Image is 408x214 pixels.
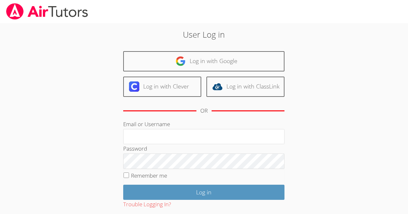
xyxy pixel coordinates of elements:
img: classlink-logo-d6bb404cc1216ec64c9a2012d9dc4662098be43eaf13dc465df04b49fa7ab582.svg [212,81,223,92]
a: Log in with Google [123,51,284,71]
label: Remember me [131,172,167,179]
img: airtutors_banner-c4298cdbf04f3fff15de1276eac7730deb9818008684d7c2e4769d2f7ddbe033.png [5,3,89,20]
img: google-logo-50288ca7cdecda66e5e0955fdab243c47b7ad437acaf1139b6f446037453330a.svg [175,56,186,66]
a: Log in with Clever [123,77,201,97]
label: Email or Username [123,120,170,128]
a: Log in with ClassLink [206,77,284,97]
img: clever-logo-6eab21bc6e7a338710f1a6ff85c0baf02591cd810cc4098c63d3a4b26e2feb20.svg [129,81,139,92]
label: Password [123,145,147,152]
h2: User Log in [94,28,314,41]
div: OR [200,106,208,116]
input: Log in [123,185,284,200]
button: Trouble Logging In? [123,200,171,209]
